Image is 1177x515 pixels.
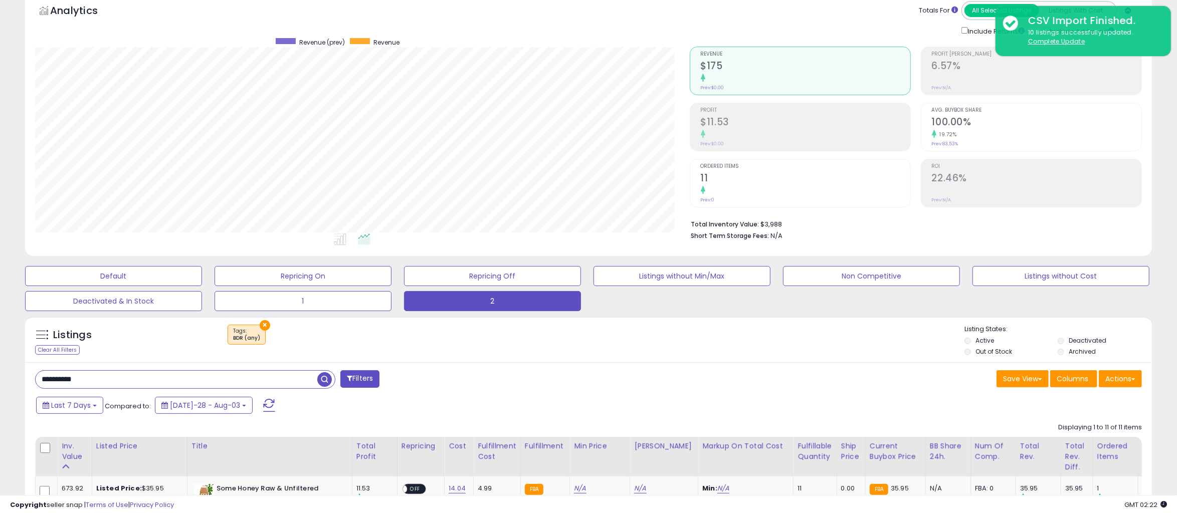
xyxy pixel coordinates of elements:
div: Total Profit [356,441,393,462]
small: Prev: $0.00 [701,85,724,91]
span: Profit [701,108,910,113]
div: [PERSON_NAME] [634,441,694,451]
h2: $175 [701,60,910,74]
button: [DATE]-28 - Aug-03 [155,397,253,414]
a: 14.04 [449,483,466,493]
button: Listings without Cost [972,266,1149,286]
small: FBA [870,484,888,495]
label: Archived [1069,347,1096,356]
div: Current Buybox Price [870,441,921,462]
span: Ordered Items [701,164,910,169]
button: Save View [997,370,1049,387]
div: Total Rev. [1020,441,1057,462]
div: Min Price [574,441,626,451]
button: All Selected Listings [964,4,1039,17]
div: Ship Price [841,441,861,462]
th: The percentage added to the cost of goods (COGS) that forms the calculator for Min & Max prices. [698,437,794,476]
b: Listed Price: [96,483,142,493]
div: Fulfillment [525,441,565,451]
div: 10 listings successfully updated. [1021,28,1163,47]
small: Prev: 83.53% [932,141,958,147]
h2: 6.57% [932,60,1141,74]
span: [DATE]-28 - Aug-03 [170,400,240,410]
a: Privacy Policy [130,500,174,509]
span: ROI [932,164,1141,169]
b: Short Term Storage Fees: [691,231,769,240]
span: 2025-08-11 02:22 GMT [1124,500,1167,509]
span: Revenue [373,38,400,47]
p: Listing States: [964,325,1152,334]
a: Terms of Use [86,500,128,509]
div: 11.53 [356,484,397,493]
h2: 100.00% [932,116,1141,130]
img: 41kJXQc+7EL._SL40_.jpg [194,484,214,504]
li: $3,988 [691,217,1135,229]
span: Profit [PERSON_NAME] [932,52,1141,57]
span: Avg. Buybox Share [932,108,1141,113]
span: 35.95 [891,483,909,493]
div: Cost [449,441,469,451]
button: Last 7 Days [36,397,103,414]
div: seller snap | | [10,500,174,510]
label: Active [975,336,994,345]
div: Markup on Total Cost [702,441,789,451]
div: Fulfillable Quantity [798,441,832,462]
span: Last 7 Days [51,400,91,410]
strong: Copyright [10,500,47,509]
div: 35.95 [1020,484,1061,493]
div: Totals For [919,6,958,16]
button: Repricing Off [404,266,581,286]
div: Displaying 1 to 11 of 11 items [1058,423,1142,432]
div: FBA: 0 [975,484,1008,493]
button: Columns [1050,370,1097,387]
button: 2 [404,291,581,311]
button: Default [25,266,202,286]
div: 11 [798,484,829,493]
div: Listed Price [96,441,183,451]
button: × [260,320,270,331]
div: N/A [930,484,963,493]
h2: 22.46% [932,172,1141,186]
small: Prev: 0 [701,197,715,203]
a: N/A [574,483,586,493]
b: Some Honey Raw & Unfiltered Clover Honey 100% Pure U.S. Honey USDA Grade A All-Natural 80 oz [217,484,338,514]
button: Filters [340,370,379,388]
div: 1 [1097,484,1138,493]
div: Num of Comp. [975,441,1012,462]
button: Deactivated & In Stock [25,291,202,311]
div: CSV Import Finished. [1021,14,1163,28]
div: BB Share 24h. [930,441,966,462]
h5: Analytics [50,4,117,20]
span: Columns [1057,374,1088,384]
h5: Listings [53,328,92,342]
small: Prev: $0.00 [701,141,724,147]
div: BDR (any) [233,335,260,342]
button: 1 [215,291,391,311]
div: 35.95 [1065,484,1085,493]
div: 0.00 [841,484,858,493]
span: N/A [771,231,783,240]
div: Clear All Filters [35,345,80,355]
div: Title [191,441,348,451]
label: Deactivated [1069,336,1106,345]
label: Out of Stock [975,347,1012,356]
div: Fulfillment Cost [478,441,516,462]
div: Inv. value [62,441,88,462]
div: $35.95 [96,484,179,493]
button: Non Competitive [783,266,960,286]
div: 673.92 [62,484,84,493]
b: Min: [702,483,717,493]
div: 4.99 [478,484,513,493]
div: Include Returns [954,25,1037,37]
span: Revenue [701,52,910,57]
a: N/A [634,483,646,493]
span: Tags : [233,327,260,342]
small: 19.72% [936,131,957,138]
b: Total Inventory Value: [691,220,759,228]
button: Listings With Cost [1039,4,1113,17]
small: FBA [525,484,543,495]
span: Revenue (prev) [299,38,345,47]
small: Prev: N/A [932,85,951,91]
a: N/A [717,483,729,493]
h2: 11 [701,172,910,186]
